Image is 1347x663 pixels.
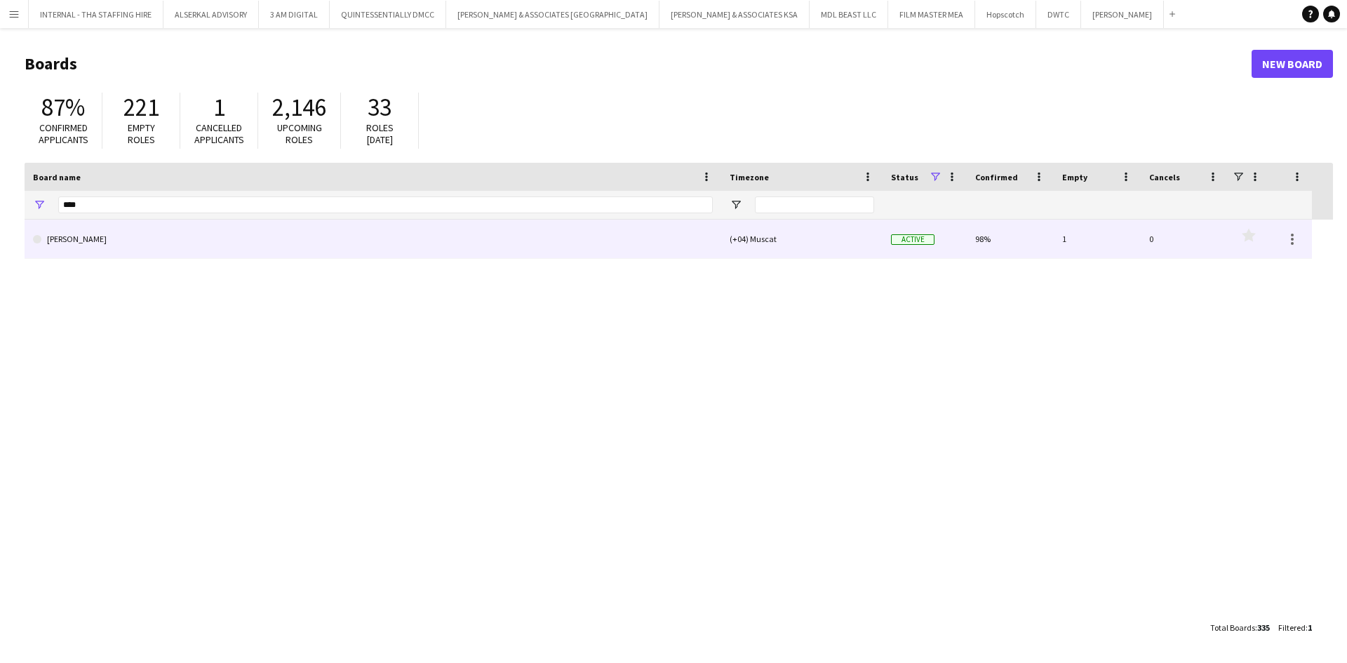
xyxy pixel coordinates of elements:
[975,172,1018,182] span: Confirmed
[1308,622,1312,633] span: 1
[33,199,46,211] button: Open Filter Menu
[730,199,742,211] button: Open Filter Menu
[33,172,81,182] span: Board name
[888,1,975,28] button: FILM MASTER MEA
[58,196,713,213] input: Board name Filter Input
[975,1,1036,28] button: Hopscotch
[730,172,769,182] span: Timezone
[1278,614,1312,641] div: :
[272,92,326,123] span: 2,146
[25,53,1252,74] h1: Boards
[721,220,883,258] div: (+04) Muscat
[123,92,159,123] span: 221
[1054,220,1141,258] div: 1
[39,121,88,146] span: Confirmed applicants
[810,1,888,28] button: MDL BEAST LLC
[1141,220,1228,258] div: 0
[1210,622,1255,633] span: Total Boards
[755,196,874,213] input: Timezone Filter Input
[277,121,322,146] span: Upcoming roles
[967,220,1054,258] div: 98%
[29,1,163,28] button: INTERNAL - THA STAFFING HIRE
[259,1,330,28] button: 3 AM DIGITAL
[128,121,155,146] span: Empty roles
[659,1,810,28] button: [PERSON_NAME] & ASSOCIATES KSA
[368,92,391,123] span: 33
[33,220,713,259] a: [PERSON_NAME]
[1081,1,1164,28] button: [PERSON_NAME]
[1257,622,1270,633] span: 335
[1149,172,1180,182] span: Cancels
[366,121,394,146] span: Roles [DATE]
[1278,622,1306,633] span: Filtered
[891,234,934,245] span: Active
[1062,172,1087,182] span: Empty
[891,172,918,182] span: Status
[1036,1,1081,28] button: DWTC
[213,92,225,123] span: 1
[163,1,259,28] button: ALSERKAL ADVISORY
[446,1,659,28] button: [PERSON_NAME] & ASSOCIATES [GEOGRAPHIC_DATA]
[1252,50,1333,78] a: New Board
[194,121,244,146] span: Cancelled applicants
[41,92,85,123] span: 87%
[1210,614,1270,641] div: :
[330,1,446,28] button: QUINTESSENTIALLY DMCC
